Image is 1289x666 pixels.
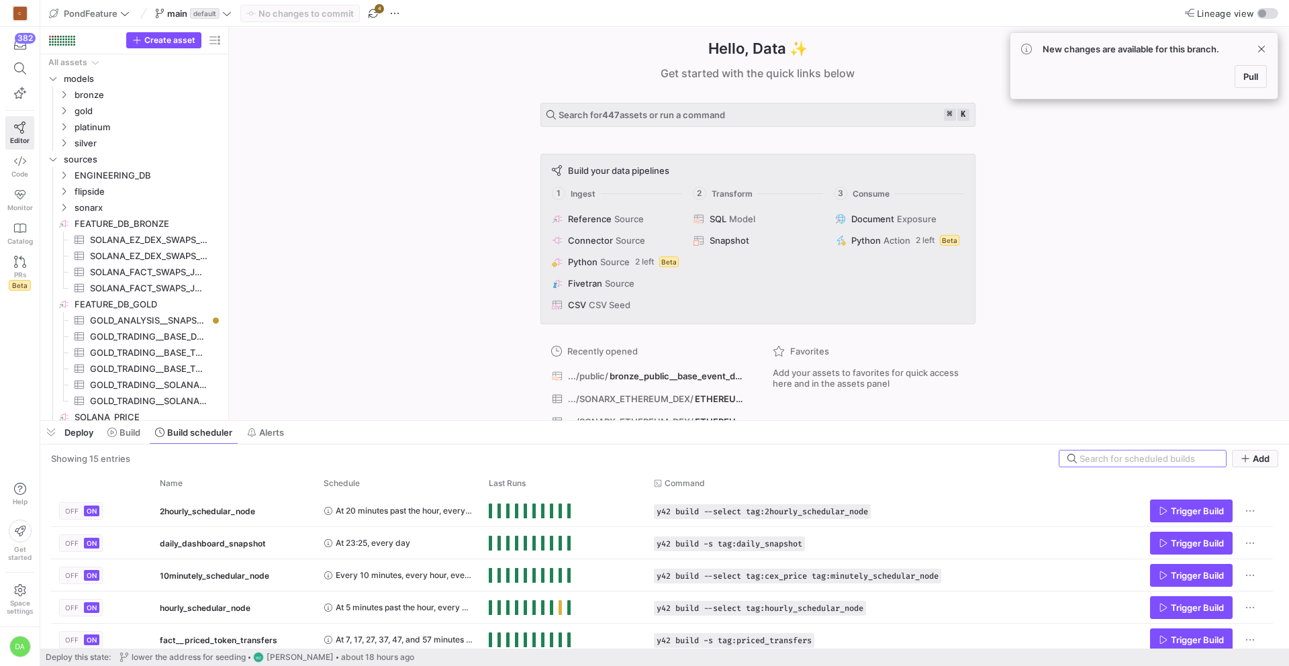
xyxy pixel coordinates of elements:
[48,58,87,67] div: All assets
[75,136,221,151] span: silver
[549,254,683,270] button: PythonSource2 leftBeta
[75,120,221,135] span: platinum
[957,109,969,121] kbd: k
[614,213,644,224] span: Source
[568,299,586,310] span: CSV
[46,264,223,280] div: Press SPACE to select this row.
[1253,453,1270,464] span: Add
[46,361,223,377] div: Press SPACE to select this row.
[10,136,30,144] span: Editor
[160,528,266,559] span: daily_dashboard_snapshot
[46,248,223,264] div: Press SPACE to select this row.
[90,265,207,280] span: SOLANA_FACT_SWAPS_JUPITER_SUMMARY_LATEST_10D​​​​​​​​​
[90,361,207,377] span: GOLD_TRADING__BASE_TOKEN_TRANSFERS_FEATURES​​​​​​​​​
[336,591,473,623] span: At 5 minutes past the hour, every hour, every day
[46,5,133,22] button: PondFeature
[1197,8,1254,19] span: Lineage view
[1171,538,1224,549] span: Trigger Build
[90,345,207,361] span: GOLD_TRADING__BASE_TOKEN_PRICE_FEATURES​​​​​​​​​
[46,135,223,151] div: Press SPACE to select this row.
[9,280,31,291] span: Beta
[568,278,602,289] span: Fivetran
[46,328,223,344] div: Press SPACE to select this row.
[64,8,117,19] span: PondFeature
[1232,450,1278,467] button: Add
[160,479,183,488] span: Name
[1243,71,1258,82] span: Pull
[944,109,956,121] kbd: ⌘
[90,329,207,344] span: GOLD_TRADING__BASE_DEX_SWAPS_FEATURES​​​​​​​​​
[11,497,28,506] span: Help
[46,653,111,662] span: Deploy this state:
[267,653,334,662] span: [PERSON_NAME]
[87,539,97,547] span: ON
[790,346,829,356] span: Favorites
[336,624,473,655] span: At 7, 17, 27, 37, 47, and 57 minutes past the hour, every hour, every day
[46,296,223,312] a: FEATURE_DB_GOLD​​​​​​​​
[851,213,894,224] span: Document
[46,216,223,232] a: FEATURE_DB_BRONZE​​​​​​​​
[589,299,630,310] span: CSV Seed
[90,232,207,248] span: SOLANA_EZ_DEX_SWAPS_LATEST_10D​​​​​​​​​
[7,203,33,211] span: Monitor
[120,427,140,438] span: Build
[916,236,935,245] span: 2 left
[46,216,223,232] div: Press SPACE to select this row.
[46,377,223,393] div: Press SPACE to select this row.
[9,636,31,657] div: DA
[51,495,1273,527] div: Press SPACE to select this row.
[51,559,1273,591] div: Press SPACE to select this row.
[46,264,223,280] a: SOLANA_FACT_SWAPS_JUPITER_SUMMARY_LATEST_10D​​​​​​​​​
[149,421,238,444] button: Build scheduler
[695,416,743,427] span: ETHEREUM_SWAPS_SUSHISWAP
[46,248,223,264] a: SOLANA_EZ_DEX_SWAPS_LATEST_30H​​​​​​​​​
[5,514,34,567] button: Getstarted
[568,256,598,267] span: Python
[568,235,613,246] span: Connector
[75,297,221,312] span: FEATURE_DB_GOLD​​​​​​​​
[87,507,97,515] span: ON
[116,649,418,666] button: lower the address for seedingWZ[PERSON_NAME]about 18 hours ago
[567,346,638,356] span: Recently opened
[548,390,746,408] button: .../SONARX_ETHEREUM_DEX/ETHEREUM_SWAPS_UNISWAP
[46,296,223,312] div: Press SPACE to select this row.
[65,636,79,644] span: OFF
[15,33,36,44] div: 382
[657,571,939,581] span: y42 build --select tag:cex_price tag:minutely_schedular_node
[568,165,669,176] span: Build your data pipelines
[1150,499,1233,522] button: Trigger Build
[90,393,207,409] span: GOLD_TRADING__SOLANA_TOKEN_TRANSFERS_FEATURES​​​​​​​​​
[46,361,223,377] a: GOLD_TRADING__BASE_TOKEN_TRANSFERS_FEATURES​​​​​​​​​
[5,477,34,512] button: Help
[489,479,526,488] span: Last Runs
[5,150,34,183] a: Code
[616,235,645,246] span: Source
[635,257,654,267] span: 2 left
[75,103,221,119] span: gold
[548,413,746,430] button: .../SONARX_ETHEREUM_DEX/ETHEREUM_SWAPS_SUSHISWAP
[773,367,965,389] span: Add your assets to favorites for quick access here and in the assets panel
[665,479,705,488] span: Command
[46,393,223,409] a: GOLD_TRADING__SOLANA_TOKEN_TRANSFERS_FEATURES​​​​​​​​​
[549,232,683,248] button: ConnectorSource
[1171,602,1224,613] span: Trigger Build
[90,281,207,296] span: SOLANA_FACT_SWAPS_JUPITER_SUMMARY_LATEST_30H​​​​​​​​​
[549,297,683,313] button: CSVCSV Seed
[160,592,250,624] span: hourly_schedular_node
[46,87,223,103] div: Press SPACE to select this row.
[101,421,146,444] button: Build
[851,235,881,246] span: Python
[324,479,360,488] span: Schedule
[1171,506,1224,516] span: Trigger Build
[336,527,410,559] span: At 23:25, every day
[51,527,1273,559] div: Press SPACE to select this row.
[549,275,683,291] button: FivetranSource
[657,604,863,613] span: y42 build --select tag:hourly_schedular_node
[75,200,221,216] span: sonarx
[46,409,223,425] div: Press SPACE to select this row.
[190,8,220,19] span: default
[75,87,221,103] span: bronze
[75,168,221,183] span: ENGINEERING_DB
[253,652,264,663] div: WZ
[65,571,79,579] span: OFF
